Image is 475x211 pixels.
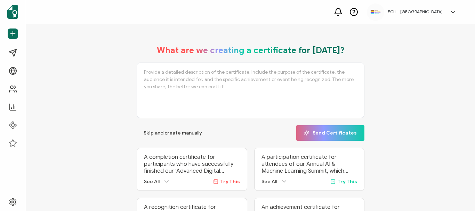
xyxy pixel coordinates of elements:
[144,179,160,185] span: See All
[7,5,18,19] img: sertifier-logomark-colored.svg
[370,9,381,14] img: a98b1312-5509-453e-a6f2-71bd088ab352.png
[388,9,443,14] h5: ECLI - [GEOGRAPHIC_DATA]
[261,154,357,175] p: A participation certificate for attendees of our Annual AI & Machine Learning Summit, which broug...
[144,154,240,175] p: A completion certificate for participants who have successfully finished our ‘Advanced Digital Ma...
[296,125,364,141] button: Send Certificates
[261,179,277,185] span: See All
[220,179,240,185] span: Try This
[157,45,345,56] h1: What are we creating a certificate for [DATE]?
[144,131,202,136] span: Skip and create manually
[337,179,357,185] span: Try This
[304,130,357,136] span: Send Certificates
[137,125,209,141] button: Skip and create manually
